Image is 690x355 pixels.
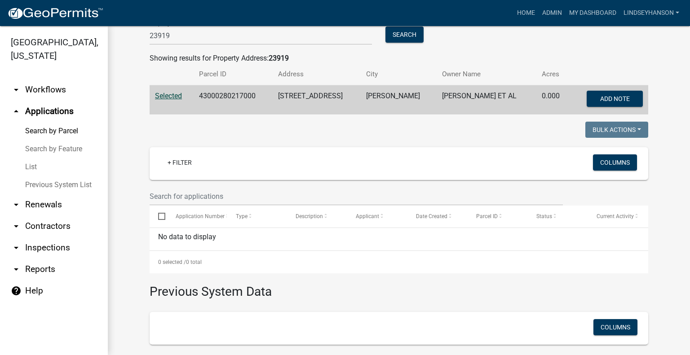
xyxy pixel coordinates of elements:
[236,213,248,219] span: Type
[347,206,407,227] datatable-header-cell: Applicant
[296,213,323,219] span: Description
[585,122,648,138] button: Bulk Actions
[588,206,648,227] datatable-header-cell: Current Activity
[160,154,199,171] a: + Filter
[11,221,22,232] i: arrow_drop_down
[593,154,637,171] button: Columns
[536,213,552,219] span: Status
[620,4,683,22] a: Lindseyhanson
[407,206,468,227] datatable-header-cell: Date Created
[536,85,570,115] td: 0.000
[597,213,634,219] span: Current Activity
[150,251,648,273] div: 0 total
[536,64,570,85] th: Acres
[155,92,182,100] a: Selected
[150,187,563,206] input: Search for applications
[269,54,289,62] strong: 23919
[587,91,643,107] button: Add Note
[194,85,272,115] td: 43000280217000
[361,64,436,85] th: City
[150,273,648,301] h3: Previous System Data
[11,84,22,95] i: arrow_drop_down
[468,206,528,227] datatable-header-cell: Parcel ID
[227,206,287,227] datatable-header-cell: Type
[539,4,566,22] a: Admin
[476,213,498,219] span: Parcel ID
[437,85,536,115] td: [PERSON_NAME] ET AL
[150,206,167,227] datatable-header-cell: Select
[273,85,361,115] td: [STREET_ADDRESS]
[416,213,447,219] span: Date Created
[11,106,22,117] i: arrow_drop_up
[593,319,637,335] button: Columns
[150,228,648,250] div: No data to display
[11,264,22,275] i: arrow_drop_down
[11,285,22,296] i: help
[11,242,22,253] i: arrow_drop_down
[437,64,536,85] th: Owner Name
[11,199,22,210] i: arrow_drop_down
[273,64,361,85] th: Address
[600,95,629,102] span: Add Note
[356,213,379,219] span: Applicant
[385,26,424,43] button: Search
[194,64,272,85] th: Parcel ID
[176,213,225,219] span: Application Number
[287,206,347,227] datatable-header-cell: Description
[566,4,620,22] a: My Dashboard
[361,85,436,115] td: [PERSON_NAME]
[158,259,186,265] span: 0 selected /
[150,53,648,64] div: Showing results for Property Address:
[513,4,539,22] a: Home
[528,206,588,227] datatable-header-cell: Status
[167,206,227,227] datatable-header-cell: Application Number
